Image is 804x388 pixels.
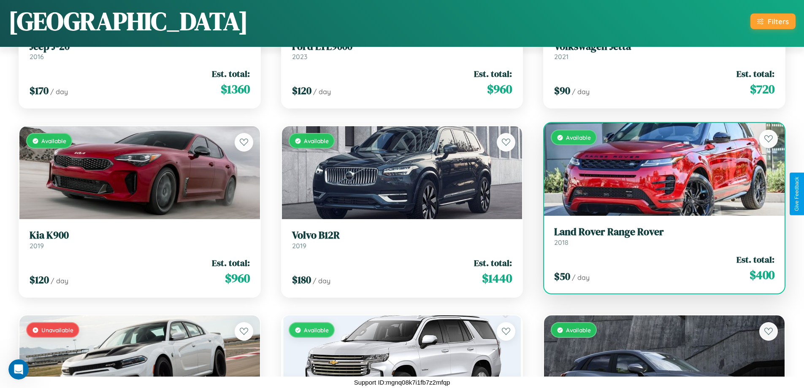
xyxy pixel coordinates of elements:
div: Filters [768,17,789,26]
span: $ 960 [487,81,512,98]
span: / day [572,87,590,96]
iframe: Intercom live chat [8,359,29,380]
span: $ 1440 [482,270,512,287]
span: / day [313,87,331,96]
span: Available [566,326,591,334]
h3: Volvo B12R [292,229,512,241]
span: 2016 [30,52,44,61]
span: Est. total: [736,253,774,266]
span: 2021 [554,52,568,61]
span: 2018 [554,238,568,247]
span: Est. total: [212,68,250,80]
span: $ 90 [554,84,570,98]
h3: Land Rover Range Rover [554,226,774,238]
div: Give Feedback [794,177,800,211]
a: Ford LTL90002023 [292,41,512,61]
span: Available [566,134,591,141]
button: Filters [750,14,796,29]
span: Available [41,137,66,144]
a: Volkswagen Jetta2021 [554,41,774,61]
span: Est. total: [474,257,512,269]
span: / day [313,277,330,285]
span: $ 1360 [221,81,250,98]
a: Land Rover Range Rover2018 [554,226,774,247]
span: $ 120 [30,273,49,287]
span: Est. total: [212,257,250,269]
span: 2019 [292,241,306,250]
span: 2023 [292,52,307,61]
a: Kia K9002019 [30,229,250,250]
span: 2019 [30,241,44,250]
p: Support ID: mgnq08k7i1fb7z2mfqp [354,377,450,388]
span: Available [304,326,329,334]
span: Unavailable [41,326,73,334]
span: $ 720 [750,81,774,98]
span: $ 960 [225,270,250,287]
span: / day [50,87,68,96]
span: $ 50 [554,269,570,283]
span: Est. total: [474,68,512,80]
span: $ 400 [750,266,774,283]
a: Jeep J-202016 [30,41,250,61]
span: $ 180 [292,273,311,287]
span: $ 120 [292,84,311,98]
span: Est. total: [736,68,774,80]
span: Available [304,137,329,144]
span: / day [51,277,68,285]
span: / day [572,273,590,282]
h3: Kia K900 [30,229,250,241]
span: $ 170 [30,84,49,98]
a: Volvo B12R2019 [292,229,512,250]
h1: [GEOGRAPHIC_DATA] [8,4,248,38]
